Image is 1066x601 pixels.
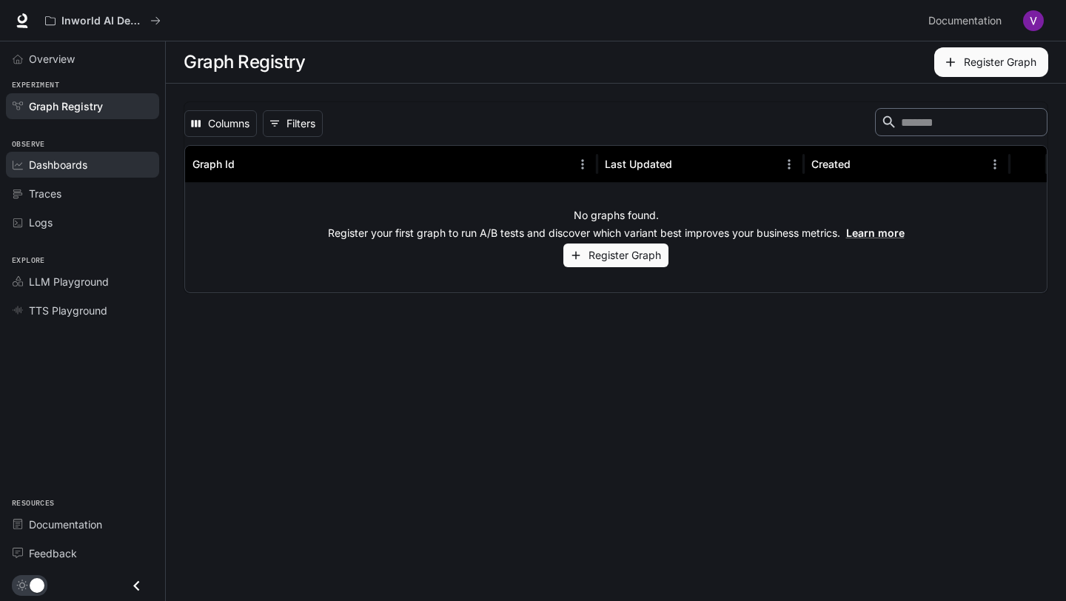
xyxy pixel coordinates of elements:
a: Dashboards [6,152,159,178]
span: Documentation [928,12,1002,30]
span: Logs [29,215,53,230]
a: LLM Playground [6,269,159,295]
div: Last Updated [605,158,672,170]
a: Documentation [6,511,159,537]
a: TTS Playground [6,298,159,323]
span: Dashboards [29,157,87,172]
h1: Graph Registry [184,47,305,77]
button: Show filters [263,110,323,137]
button: Menu [778,153,800,175]
span: Feedback [29,545,77,561]
span: Documentation [29,517,102,532]
button: Register Graph [934,47,1048,77]
div: Graph Id [192,158,235,170]
a: Learn more [846,226,905,239]
a: Feedback [6,540,159,566]
a: Overview [6,46,159,72]
button: Register Graph [563,244,668,268]
button: Select columns [184,110,257,137]
img: User avatar [1023,10,1044,31]
span: TTS Playground [29,303,107,318]
span: Dark mode toggle [30,577,44,593]
button: Sort [674,153,696,175]
p: Inworld AI Demos [61,15,144,27]
span: LLM Playground [29,274,109,289]
a: Traces [6,181,159,207]
span: Graph Registry [29,98,103,114]
button: Close drawer [120,571,153,601]
a: Documentation [922,6,1013,36]
a: Logs [6,209,159,235]
p: Register your first graph to run A/B tests and discover which variant best improves your business... [328,226,905,241]
button: Menu [571,153,594,175]
button: Menu [984,153,1006,175]
button: Sort [852,153,874,175]
span: Overview [29,51,75,67]
div: Created [811,158,851,170]
span: Traces [29,186,61,201]
button: Sort [236,153,258,175]
a: Graph Registry [6,93,159,119]
button: All workspaces [38,6,167,36]
button: User avatar [1019,6,1048,36]
p: No graphs found. [574,208,659,223]
div: Search [875,108,1047,139]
